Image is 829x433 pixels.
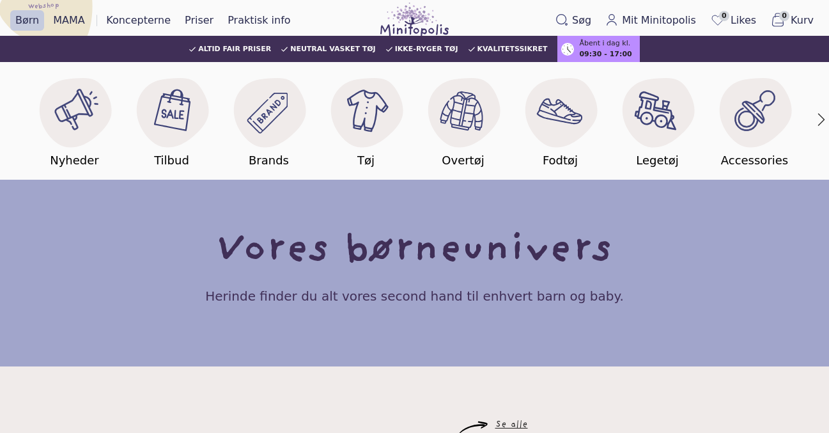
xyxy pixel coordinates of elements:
h5: Tøj [357,152,375,169]
a: Koncepterne [101,10,176,31]
a: Accessories [706,70,803,169]
span: 0 [719,11,729,21]
a: Børn [10,10,44,31]
a: Åbent i dag kl.09:30 - 17:00 [557,36,639,62]
span: 09:30 - 17:00 [579,49,631,60]
img: Minitopolis logo [380,3,449,38]
span: Mit Minitopolis [622,13,696,28]
span: Altid fair priser [198,45,271,53]
span: Søg [572,13,591,28]
a: Nyheder [26,70,123,169]
h1: Vores børneunivers [216,231,612,272]
span: Kurv [791,13,814,28]
a: Fodtøj [512,70,609,169]
span: Åbent i dag kl. [579,38,630,49]
a: Priser [180,10,219,31]
button: 0Kurv [765,10,819,31]
h5: Nyheder [50,152,99,169]
h5: Accessories [721,152,789,169]
span: Ikke-ryger tøj [395,45,458,53]
a: Brands [221,70,318,169]
h5: Legetøj [636,152,678,169]
a: Mit Minitopolis [600,10,701,31]
span: Neutral vasket tøj [290,45,376,53]
a: Overtøj [415,70,512,169]
a: MAMA [48,10,90,31]
span: Likes [731,13,756,28]
span: 0 [779,11,789,21]
h5: Tilbud [154,152,189,169]
button: Søg [550,10,596,31]
h5: Overtøj [442,152,484,169]
a: Tøj [318,70,415,169]
span: Kvalitetssikret [477,45,548,53]
a: Se alle [495,421,528,429]
h5: Brands [249,152,289,169]
h5: Fodtøj [543,152,578,169]
a: 0Likes [705,10,761,31]
a: Legetøj [609,70,706,169]
h4: Herinde finder du alt vores second hand til enhvert barn og baby. [205,287,624,305]
a: Praktisk info [222,10,295,31]
a: Tilbud [123,70,221,169]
